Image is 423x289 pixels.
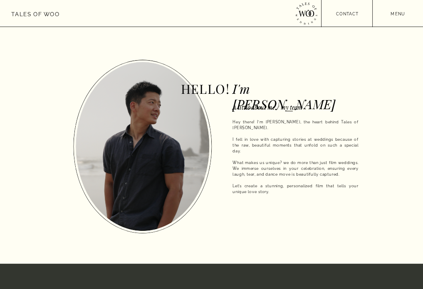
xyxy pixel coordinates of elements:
[233,104,347,112] h3: A little about me / my team
[373,10,423,16] a: menu
[11,10,60,17] a: Tales of Woo
[181,81,240,94] h1: Hello!
[233,119,359,212] p: Hey there! I'm [PERSON_NAME], the heart behind Tales of [PERSON_NAME]. I fell in love with captur...
[233,81,312,94] h2: I'm [PERSON_NAME]
[322,10,373,16] a: contact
